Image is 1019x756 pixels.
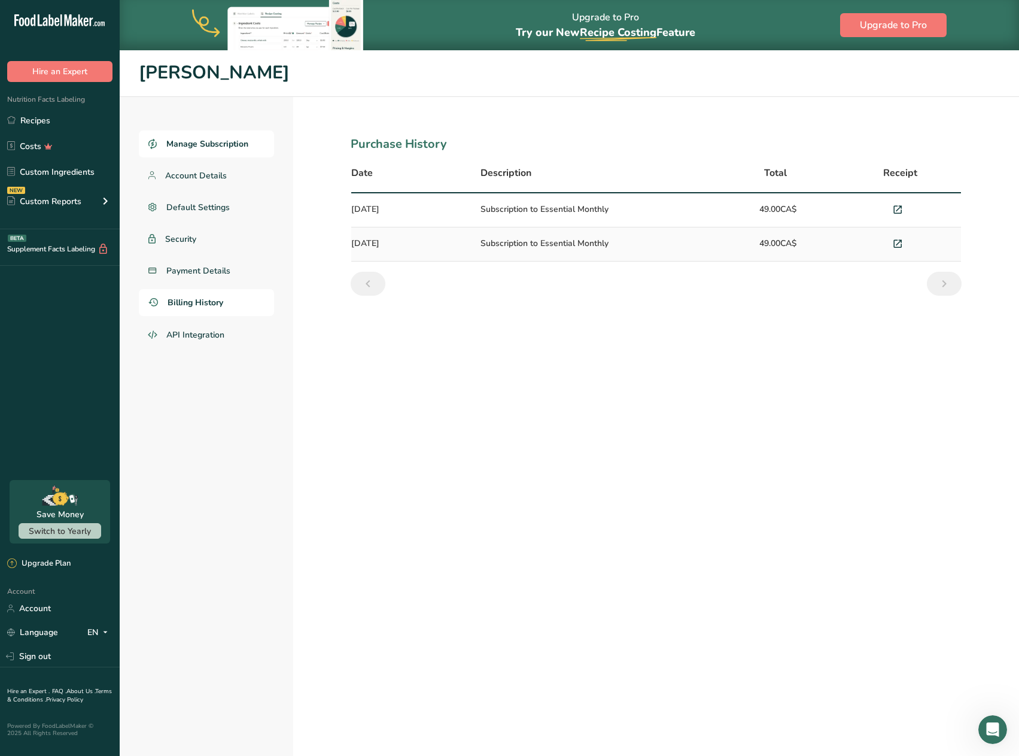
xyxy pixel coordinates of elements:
[166,265,230,277] span: Payment Details
[7,195,81,208] div: Custom Reports
[139,257,274,284] a: Payment Details
[166,138,248,150] span: Manage Subscription
[8,235,26,242] div: BETA
[19,523,101,539] button: Switch to Yearly
[7,687,50,696] a: Hire an Expert .
[36,508,84,521] div: Save Money
[7,558,71,570] div: Upgrade Plan
[166,329,224,341] span: API Integration
[139,226,274,253] a: Security
[351,166,373,180] span: Date
[580,25,656,40] span: Recipe Costing
[473,227,717,262] td: Subscription to Essential Monthly
[764,166,787,180] span: Total
[46,696,83,704] a: Privacy Policy
[351,272,385,296] a: Previous
[351,193,473,227] td: [DATE]
[166,201,230,214] span: Default Settings
[883,166,917,180] span: Receipt
[717,193,839,227] td: 49.00CA$
[516,1,695,50] div: Upgrade to Pro
[139,321,274,350] a: API Integration
[7,61,112,82] button: Hire an Expert
[87,626,112,640] div: EN
[473,193,717,227] td: Subscription to Essential Monthly
[168,296,223,309] span: Billing History
[165,169,227,182] span: Account Details
[7,687,112,704] a: Terms & Conditions .
[927,272,962,296] a: Next
[139,130,274,157] a: Manage Subscription
[66,687,95,696] a: About Us .
[840,13,947,37] button: Upgrade to Pro
[7,722,112,737] div: Powered By FoodLabelMaker © 2025 All Rights Reserved
[139,194,274,221] a: Default Settings
[139,162,274,189] a: Account Details
[516,25,695,40] span: Try our New Feature
[139,59,1000,87] h1: [PERSON_NAME]
[7,622,58,643] a: Language
[29,526,91,537] span: Switch to Yearly
[351,227,473,262] td: [DATE]
[165,233,196,245] span: Security
[480,166,531,180] span: Description
[860,18,927,32] span: Upgrade to Pro
[351,135,962,153] div: Purchase History
[7,187,25,194] div: NEW
[717,227,839,262] td: 49.00CA$
[52,687,66,696] a: FAQ .
[139,289,274,316] a: Billing History
[978,715,1007,744] iframe: Intercom live chat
